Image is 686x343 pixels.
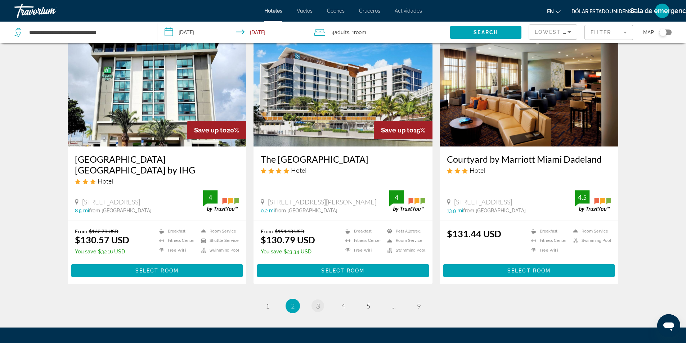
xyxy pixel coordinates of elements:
[354,30,366,35] span: Room
[571,9,635,14] font: Dólar estadounidense
[384,228,425,234] li: Pets Allowed
[528,247,569,253] li: Free WiFi
[266,302,269,310] span: 1
[75,234,129,245] ins: $130.57 USD
[463,208,526,213] span: from [GEOGRAPHIC_DATA]
[316,302,320,310] span: 3
[547,6,561,17] button: Cambiar idioma
[157,22,308,43] button: Check-in date: Sep 5, 2025 Check-out date: Sep 6, 2025
[261,234,315,245] ins: $130.79 USD
[156,247,197,253] li: Free WiFi
[395,8,422,14] a: Actividades
[450,26,521,39] button: Search
[342,238,384,244] li: Fitness Center
[197,247,239,253] li: Swimming Pool
[454,198,512,206] span: [STREET_ADDRESS]
[135,268,179,274] span: Select Room
[417,302,421,310] span: 9
[447,154,611,164] a: Courtyard by Marriott Miami Dadeland
[389,193,404,202] div: 4
[528,238,569,244] li: Fitness Center
[535,29,581,35] span: Lowest Price
[297,8,313,14] a: Vuelos
[275,208,337,213] span: from [GEOGRAPHIC_DATA]
[98,177,113,185] span: Hotel
[261,166,425,174] div: 4 star Hotel
[657,314,680,337] iframe: Botón para iniciar la ventana de mensajería
[75,154,239,175] a: [GEOGRAPHIC_DATA] [GEOGRAPHIC_DATA] by IHG
[291,302,295,310] span: 2
[342,228,384,234] li: Breakfast
[443,266,615,274] a: Select Room
[653,3,672,18] button: Menú de usuario
[71,266,243,274] a: Select Room
[470,166,485,174] span: Hotel
[341,302,345,310] span: 4
[75,208,89,213] span: 8.5 mi
[349,27,366,37] span: , 1
[374,121,432,139] div: 15%
[257,266,429,274] a: Select Room
[547,9,554,14] font: en
[275,228,304,234] del: $154.13 USD
[156,228,197,234] li: Breakfast
[321,268,364,274] span: Select Room
[203,193,218,202] div: 4
[261,228,273,234] span: From
[75,228,87,234] span: From
[68,31,247,146] img: Hotel image
[571,6,642,17] button: Cambiar moneda
[261,208,275,213] span: 0.2 mi
[384,247,425,253] li: Swimming Pool
[443,264,615,277] button: Select Room
[384,238,425,244] li: Room Service
[75,249,96,254] span: You save
[535,28,571,36] mat-select: Sort by
[447,166,611,174] div: 3 star Hotel
[440,31,619,146] img: Hotel image
[75,249,129,254] p: $32.16 USD
[89,228,118,234] del: $162.73 USD
[261,249,282,254] span: You save
[71,264,243,277] button: Select Room
[327,8,345,14] a: Coches
[89,208,152,213] span: from [GEOGRAPHIC_DATA]
[261,249,315,254] p: $23.34 USD
[307,22,450,43] button: Travelers: 4 adults, 0 children
[264,8,282,14] a: Hoteles
[528,228,569,234] li: Breakfast
[584,24,633,40] button: Filter
[367,302,370,310] span: 5
[261,154,425,164] a: The [GEOGRAPHIC_DATA]
[575,193,589,202] div: 4.5
[575,190,611,212] img: trustyou-badge.svg
[643,27,654,37] span: Map
[156,238,197,244] li: Fitness Center
[291,166,306,174] span: Hotel
[507,268,551,274] span: Select Room
[447,228,501,239] ins: $131.44 USD
[359,8,380,14] a: Cruceros
[569,238,611,244] li: Swimming Pool
[569,228,611,234] li: Room Service
[447,208,463,213] span: 13.9 mi
[254,31,432,146] img: Hotel image
[654,29,672,36] button: Toggle map
[474,30,498,35] span: Search
[391,302,396,310] span: ...
[75,177,239,185] div: 3 star Hotel
[68,299,619,313] nav: Pagination
[381,126,413,134] span: Save up to
[194,126,227,134] span: Save up to
[197,228,239,234] li: Room Service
